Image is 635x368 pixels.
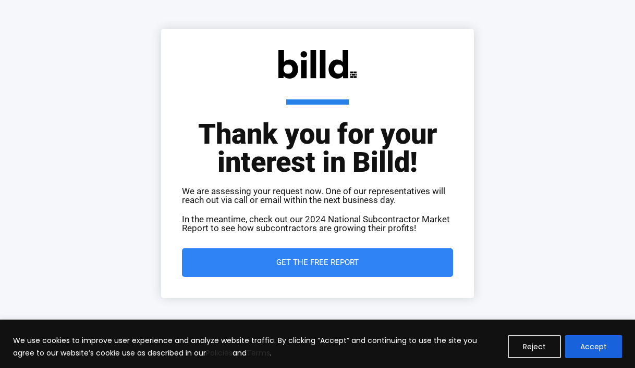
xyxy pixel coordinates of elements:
a: Policies [206,348,233,358]
p: We are assessing your request now. One of our representatives will reach out via call or email wi... [182,187,453,205]
a: Get the Free Report [182,248,453,277]
h1: Thank you for your interest in Billd! [182,99,453,176]
p: We use cookies to improve user experience and analyze website traffic. By clicking “Accept” and c... [13,334,500,359]
p: In the meantime, check out our 2024 National Subcontractor Market Report to see how subcontractor... [182,215,453,233]
button: Accept [565,335,622,358]
button: Reject [508,335,561,358]
span: Get the Free Report [276,259,359,267]
a: Terms [247,348,270,358]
